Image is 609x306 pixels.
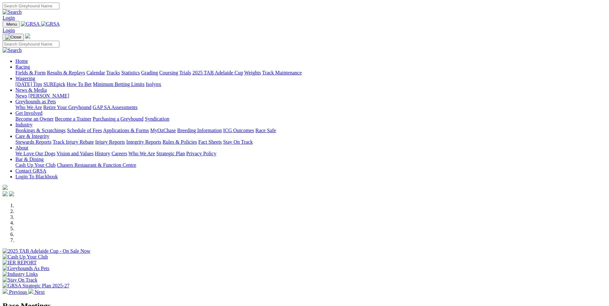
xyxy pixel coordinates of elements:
[41,21,60,27] img: GRSA
[186,151,216,156] a: Privacy Policy
[3,289,8,294] img: chevron-left-pager-white.svg
[159,70,178,75] a: Coursing
[6,22,17,27] span: Menu
[106,70,120,75] a: Tracks
[262,70,302,75] a: Track Maintenance
[3,248,91,254] img: 2025 TAB Adelaide Cup - On Sale Now
[15,145,28,150] a: About
[223,139,253,145] a: Stay On Track
[15,70,46,75] a: Fields & Form
[3,277,37,283] img: Stay On Track
[15,58,28,64] a: Home
[93,105,138,110] a: GAP SA Assessments
[146,81,161,87] a: Isolynx
[3,41,59,47] input: Search
[28,289,33,294] img: chevron-right-pager-white.svg
[111,151,127,156] a: Careers
[15,139,51,145] a: Stewards Reports
[55,116,91,122] a: Become a Trainer
[3,271,38,277] img: Industry Links
[93,116,144,122] a: Purchasing a Greyhound
[15,64,30,70] a: Racing
[244,70,261,75] a: Weights
[3,9,22,15] img: Search
[15,162,56,168] a: Cash Up Your Club
[15,93,27,98] a: News
[15,116,54,122] a: Become an Owner
[3,28,15,33] a: Login
[179,70,191,75] a: Trials
[121,70,140,75] a: Statistics
[223,128,254,133] a: ICG Outcomes
[25,33,30,38] img: logo-grsa-white.png
[177,128,222,133] a: Breeding Information
[9,191,14,196] img: twitter.svg
[28,93,69,98] a: [PERSON_NAME]
[3,254,48,260] img: Cash Up Your Club
[15,87,47,93] a: News & Media
[150,128,176,133] a: MyOzChase
[15,110,42,116] a: Get Involved
[15,128,65,133] a: Bookings & Scratchings
[128,151,155,156] a: Who We Are
[15,116,606,122] div: Get Involved
[9,289,27,295] span: Previous
[47,70,85,75] a: Results & Replays
[15,93,606,99] div: News & Media
[57,162,136,168] a: Chasers Restaurant & Function Centre
[95,151,110,156] a: History
[3,191,8,196] img: facebook.svg
[15,81,606,87] div: Wagering
[145,116,169,122] a: Syndication
[192,70,243,75] a: 2025 TAB Adelaide Cup
[43,81,65,87] a: SUREpick
[15,151,606,157] div: About
[255,128,276,133] a: Race Safe
[3,289,28,295] a: Previous
[53,139,94,145] a: Track Injury Rebate
[43,105,91,110] a: Retire Your Greyhound
[15,81,42,87] a: [DATE] Tips
[86,70,105,75] a: Calendar
[3,283,69,289] img: GRSA Strategic Plan 2025-27
[15,105,606,110] div: Greyhounds as Pets
[103,128,149,133] a: Applications & Forms
[126,139,161,145] a: Integrity Reports
[15,133,49,139] a: Care & Integrity
[15,105,42,110] a: Who We Are
[93,81,144,87] a: Minimum Betting Limits
[15,76,35,81] a: Wagering
[3,260,37,266] img: IER REPORT
[15,151,55,156] a: We Love Our Dogs
[3,47,22,53] img: Search
[141,70,158,75] a: Grading
[28,289,45,295] a: Next
[15,168,46,174] a: Contact GRSA
[3,185,8,190] img: logo-grsa-white.png
[15,162,606,168] div: Bar & Dining
[15,122,32,127] a: Industry
[15,128,606,133] div: Industry
[3,21,20,28] button: Toggle navigation
[67,81,92,87] a: How To Bet
[3,3,59,9] input: Search
[21,21,40,27] img: GRSA
[156,151,185,156] a: Strategic Plan
[15,99,56,104] a: Greyhounds as Pets
[162,139,197,145] a: Rules & Policies
[3,34,24,41] button: Toggle navigation
[3,266,49,271] img: Greyhounds As Pets
[95,139,125,145] a: Injury Reports
[15,157,44,162] a: Bar & Dining
[15,70,606,76] div: Racing
[35,289,45,295] span: Next
[67,128,102,133] a: Schedule of Fees
[5,35,21,40] img: Close
[15,139,606,145] div: Care & Integrity
[57,151,93,156] a: Vision and Values
[3,15,15,21] a: Login
[15,174,58,179] a: Login To Blackbook
[198,139,222,145] a: Fact Sheets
